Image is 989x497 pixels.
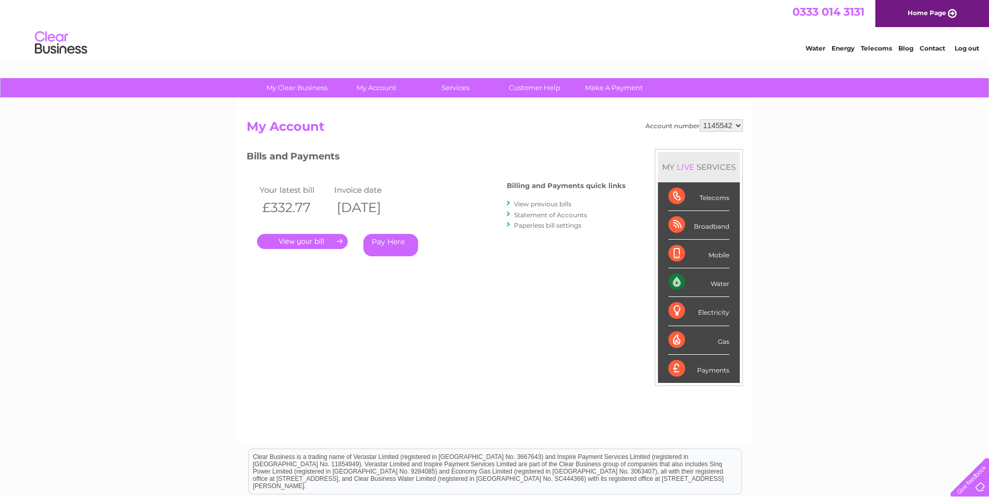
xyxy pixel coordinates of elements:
[832,44,854,52] a: Energy
[675,162,697,172] div: LIVE
[363,234,418,256] a: Pay Here
[333,78,419,97] a: My Account
[332,183,407,197] td: Invoice date
[668,355,729,383] div: Payments
[257,183,332,197] td: Your latest bill
[571,78,657,97] a: Make A Payment
[257,234,348,249] a: .
[668,297,729,326] div: Electricity
[34,27,88,59] img: logo.png
[898,44,913,52] a: Blog
[514,221,581,229] a: Paperless bill settings
[861,44,892,52] a: Telecoms
[792,5,864,18] a: 0333 014 3131
[507,182,626,190] h4: Billing and Payments quick links
[668,268,729,297] div: Water
[492,78,578,97] a: Customer Help
[920,44,945,52] a: Contact
[645,119,743,132] div: Account number
[332,197,407,218] th: [DATE]
[514,200,571,208] a: View previous bills
[805,44,825,52] a: Water
[249,6,741,51] div: Clear Business is a trading name of Verastar Limited (registered in [GEOGRAPHIC_DATA] No. 3667643...
[668,182,729,211] div: Telecoms
[514,211,587,219] a: Statement of Accounts
[412,78,498,97] a: Services
[247,149,626,167] h3: Bills and Payments
[668,211,729,240] div: Broadband
[955,44,979,52] a: Log out
[254,78,340,97] a: My Clear Business
[658,152,740,182] div: MY SERVICES
[668,326,729,355] div: Gas
[257,197,332,218] th: £332.77
[247,119,743,139] h2: My Account
[668,240,729,268] div: Mobile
